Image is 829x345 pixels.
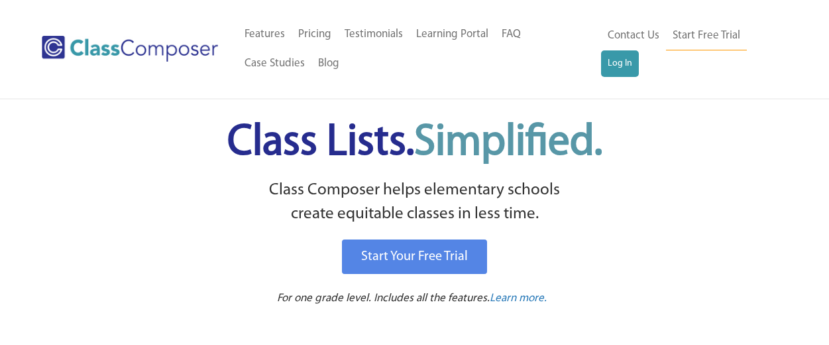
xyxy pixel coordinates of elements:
[277,293,490,304] span: For one grade level. Includes all the features.
[338,20,410,49] a: Testimonials
[601,50,639,77] a: Log In
[342,240,487,274] a: Start Your Free Trial
[361,250,468,263] span: Start Your Free Trial
[227,121,602,165] span: Class Lists.
[410,20,495,49] a: Learning Portal
[311,49,346,78] a: Blog
[490,291,547,307] a: Learn more.
[42,36,218,62] img: Class Composer
[238,49,311,78] a: Case Studies
[238,20,601,78] nav: Header Menu
[601,21,666,50] a: Contact Us
[490,293,547,304] span: Learn more.
[75,178,755,227] p: Class Composer helps elementary schools create equitable classes in less time.
[292,20,338,49] a: Pricing
[601,21,777,77] nav: Header Menu
[666,21,747,51] a: Start Free Trial
[414,121,602,165] span: Simplified.
[495,20,527,49] a: FAQ
[238,20,292,49] a: Features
